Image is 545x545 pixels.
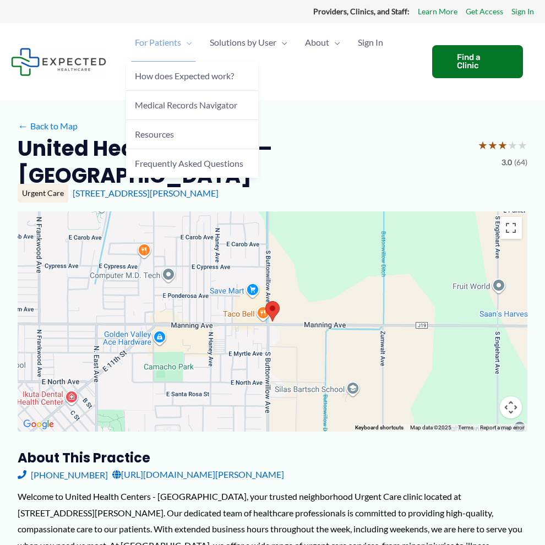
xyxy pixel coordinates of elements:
h3: About this practice [18,449,527,466]
span: For Patients [135,23,181,62]
span: 3.0 [502,155,512,170]
a: Sign In [511,4,534,19]
span: Map data ©2025 [410,424,451,430]
span: About [305,23,329,62]
button: Keyboard shortcuts [355,424,404,432]
span: How does Expected work? [135,70,234,81]
a: Learn More [418,4,457,19]
span: ★ [478,135,488,155]
button: Map camera controls [500,396,522,418]
span: ★ [488,135,498,155]
a: Open this area in Google Maps (opens a new window) [20,417,57,432]
img: Expected Healthcare Logo - side, dark font, small [11,48,106,76]
button: Toggle fullscreen view [500,217,522,239]
span: Menu Toggle [276,23,287,62]
a: Terms [458,424,473,430]
strong: Providers, Clinics, and Staff: [313,7,410,16]
a: How does Expected work? [126,62,258,91]
span: Resources [135,129,174,139]
span: Sign In [358,23,383,62]
a: Sign In [349,23,392,62]
span: ★ [517,135,527,155]
a: For PatientsMenu Toggle [126,23,201,62]
span: ★ [508,135,517,155]
a: Get Access [466,4,503,19]
a: Resources [126,120,258,149]
a: Frequently Asked Questions [126,149,258,178]
a: [STREET_ADDRESS][PERSON_NAME] [73,188,219,198]
a: [PHONE_NUMBER] [18,466,108,483]
div: Urgent Care [18,184,68,203]
span: Menu Toggle [329,23,340,62]
a: Medical Records Navigator [126,91,258,120]
span: Medical Records Navigator [135,100,237,110]
span: ← [18,121,28,131]
a: [URL][DOMAIN_NAME][PERSON_NAME] [112,466,284,483]
img: Google [20,417,57,432]
span: (64) [514,155,527,170]
a: Solutions by UserMenu Toggle [201,23,296,62]
h2: United Health Centers – [GEOGRAPHIC_DATA] [18,135,469,189]
span: Solutions by User [210,23,276,62]
nav: Primary Site Navigation [126,23,421,100]
span: ★ [498,135,508,155]
a: Report a map error [480,424,524,430]
span: Frequently Asked Questions [135,158,243,168]
span: Menu Toggle [181,23,192,62]
a: AboutMenu Toggle [296,23,349,62]
a: ←Back to Map [18,118,78,134]
a: Find a Clinic [432,45,523,78]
